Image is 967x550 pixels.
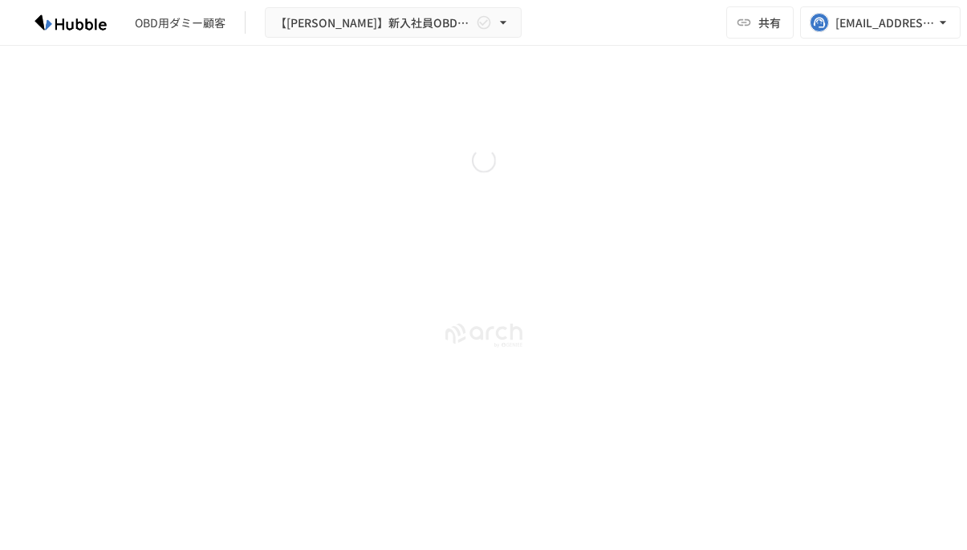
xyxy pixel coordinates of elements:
[758,14,781,31] span: 共有
[19,10,122,35] img: HzDRNkGCf7KYO4GfwKnzITak6oVsp5RHeZBEM1dQFiQ
[835,13,935,33] div: [EMAIL_ADDRESS][DOMAIN_NAME]
[800,6,961,39] button: [EMAIL_ADDRESS][DOMAIN_NAME]
[265,7,522,39] button: 【[PERSON_NAME]】新入社員OBD用Arch
[726,6,794,39] button: 共有
[275,13,473,33] span: 【[PERSON_NAME]】新入社員OBD用Arch
[135,14,225,31] div: OBD用ダミー顧客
